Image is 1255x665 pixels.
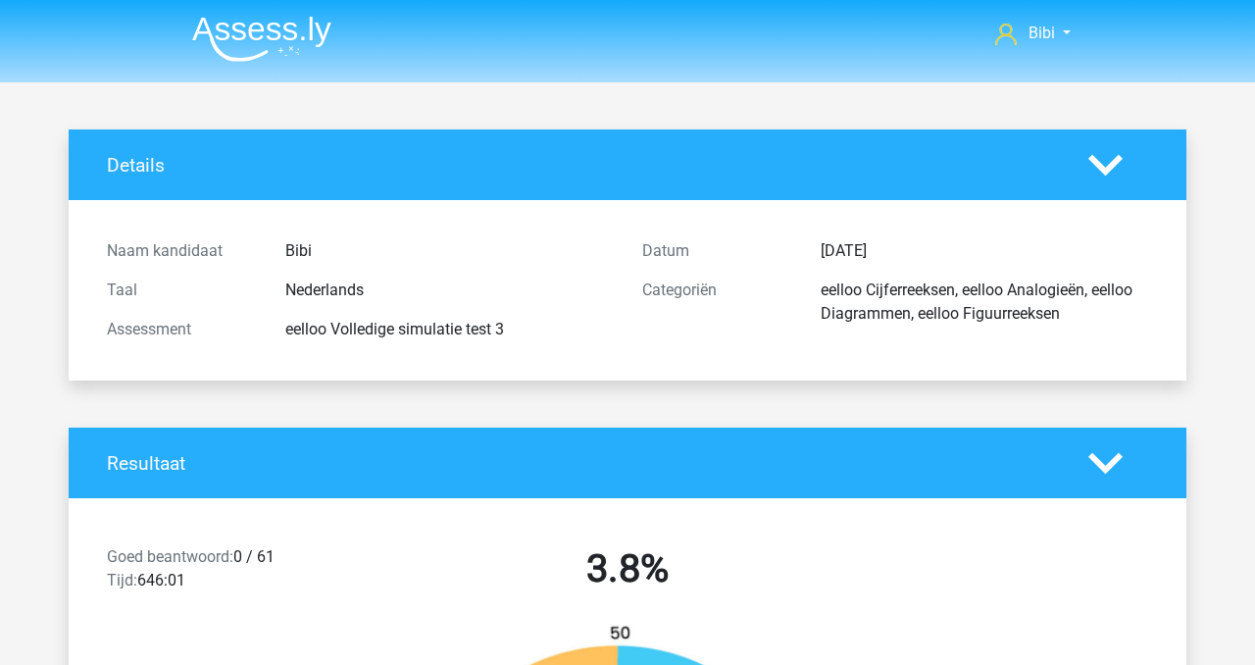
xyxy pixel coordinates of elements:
div: [DATE] [806,239,1163,263]
div: eelloo Cijferreeksen, eelloo Analogieën, eelloo Diagrammen, eelloo Figuurreeksen [806,279,1163,326]
span: Bibi [1029,24,1055,42]
div: Taal [92,279,271,302]
div: Datum [627,239,806,263]
h4: Details [107,154,1059,177]
div: Bibi [271,239,627,263]
div: Categoriën [627,279,806,326]
div: eelloo Volledige simulatie test 3 [271,318,627,341]
span: Goed beantwoord: [107,547,233,566]
div: Assessment [92,318,271,341]
h2: 3.8% [375,545,880,592]
div: 0 / 61 646:01 [92,545,360,600]
a: Bibi [987,22,1079,45]
span: Tijd: [107,571,137,589]
img: Assessly [192,16,331,62]
h4: Resultaat [107,452,1059,475]
div: Nederlands [271,279,627,302]
div: Naam kandidaat [92,239,271,263]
